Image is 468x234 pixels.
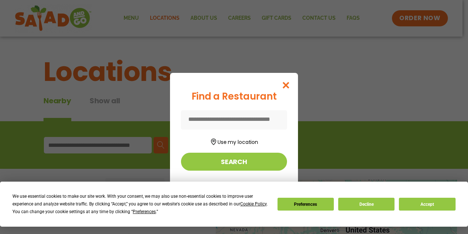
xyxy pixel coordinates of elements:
span: Preferences [133,209,156,214]
button: Use my location [181,136,287,146]
button: Search [181,153,287,171]
button: Decline [338,198,395,211]
button: Accept [399,198,455,211]
button: Close modal [274,73,298,97]
span: Cookie Policy [240,201,267,207]
div: Find a Restaurant [181,89,287,104]
button: Preferences [278,198,334,211]
div: We use essential cookies to make our site work. With your consent, we may also use non-essential ... [12,193,268,216]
